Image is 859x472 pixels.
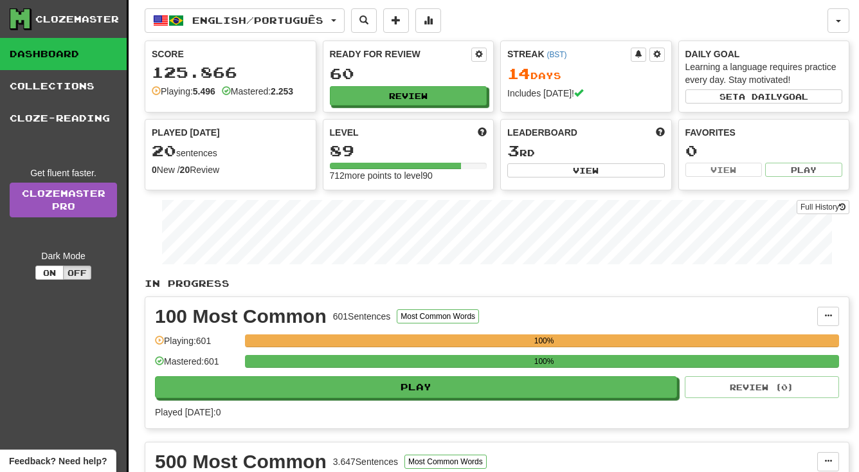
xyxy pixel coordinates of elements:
div: rd [507,143,665,159]
strong: 2.253 [271,86,293,96]
div: Includes [DATE]! [507,87,665,100]
button: Seta dailygoal [685,89,843,104]
span: Score more points to level up [478,126,487,139]
span: This week in points, UTC [656,126,665,139]
div: Daily Goal [685,48,843,60]
button: On [35,266,64,280]
div: Clozemaster [35,13,119,26]
button: View [507,163,665,177]
div: 100% [249,355,839,368]
div: 712 more points to level 90 [330,169,487,182]
button: Most Common Words [404,455,487,469]
div: Mastered: 601 [155,355,239,376]
button: Most Common Words [397,309,479,323]
span: Played [DATE] [152,126,220,139]
div: Dark Mode [10,250,117,262]
div: Learning a language requires practice every day. Stay motivated! [685,60,843,86]
span: 3 [507,141,520,159]
div: Ready for Review [330,48,472,60]
button: English/Português [145,8,345,33]
div: 100% [249,334,839,347]
div: 89 [330,143,487,159]
div: Playing: [152,85,215,98]
div: 60 [330,66,487,82]
div: Favorites [685,126,843,139]
div: 0 [685,143,843,159]
a: (BST) [547,50,566,59]
button: Play [155,376,677,398]
span: English / Português [192,15,323,26]
div: 125.866 [152,64,309,80]
span: Level [330,126,359,139]
div: 500 Most Common [155,452,327,471]
span: 20 [152,141,176,159]
span: Leaderboard [507,126,577,139]
div: Playing: 601 [155,334,239,356]
span: 14 [507,64,530,82]
button: Search sentences [351,8,377,33]
strong: 5.496 [193,86,215,96]
button: Review (0) [685,376,839,398]
div: Score [152,48,309,60]
div: Get fluent faster. [10,167,117,179]
strong: 20 [180,165,190,175]
span: Open feedback widget [9,455,107,467]
div: sentences [152,143,309,159]
button: Add sentence to collection [383,8,409,33]
div: 3.647 Sentences [333,455,398,468]
span: Played [DATE]: 0 [155,407,221,417]
p: In Progress [145,277,849,290]
div: 601 Sentences [333,310,391,323]
button: More stats [415,8,441,33]
div: Day s [507,66,665,82]
button: Off [63,266,91,280]
div: 100 Most Common [155,307,327,326]
button: Review [330,86,487,105]
button: Full History [797,200,849,214]
div: New / Review [152,163,309,176]
button: Play [765,163,842,177]
div: Mastered: [222,85,293,98]
div: Streak [507,48,631,60]
a: ClozemasterPro [10,183,117,217]
span: a daily [739,92,782,101]
button: View [685,163,763,177]
strong: 0 [152,165,157,175]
